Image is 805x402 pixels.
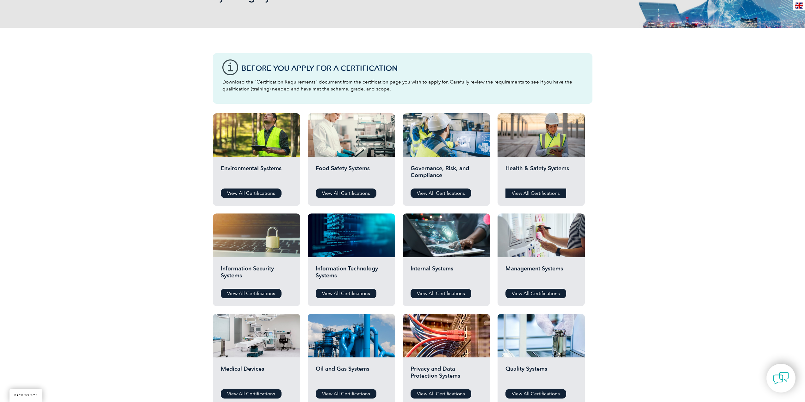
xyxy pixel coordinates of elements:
img: en [795,3,803,9]
h2: Privacy and Data Protection Systems [411,365,482,384]
p: Download the “Certification Requirements” document from the certification page you wish to apply ... [222,78,583,92]
a: View All Certifications [316,189,376,198]
h2: Environmental Systems [221,165,292,184]
a: View All Certifications [221,189,282,198]
a: View All Certifications [505,289,566,298]
a: View All Certifications [505,189,566,198]
a: View All Certifications [411,189,471,198]
h2: Governance, Risk, and Compliance [411,165,482,184]
h2: Oil and Gas Systems [316,365,387,384]
h2: Medical Devices [221,365,292,384]
h2: Information Security Systems [221,265,292,284]
a: View All Certifications [411,389,471,399]
img: contact-chat.png [773,370,789,386]
h2: Information Technology Systems [316,265,387,284]
a: View All Certifications [221,289,282,298]
h2: Health & Safety Systems [505,165,577,184]
h2: Management Systems [505,265,577,284]
a: View All Certifications [316,389,376,399]
a: View All Certifications [411,289,471,298]
a: View All Certifications [505,389,566,399]
h2: Quality Systems [505,365,577,384]
h2: Food Safety Systems [316,165,387,184]
a: BACK TO TOP [9,389,42,402]
a: View All Certifications [316,289,376,298]
a: View All Certifications [221,389,282,399]
h3: Before You Apply For a Certification [241,64,583,72]
h2: Internal Systems [411,265,482,284]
